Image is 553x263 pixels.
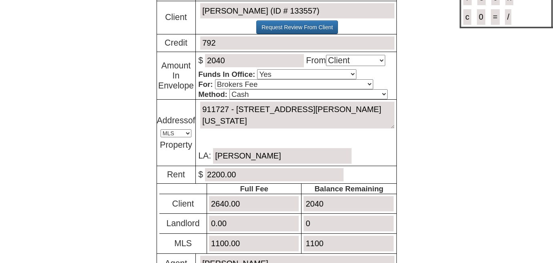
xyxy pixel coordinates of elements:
[198,56,203,65] span: $
[477,9,485,25] input: 0
[240,185,268,193] span: Full Fee
[198,70,255,78] span: Funds In Office:
[159,194,207,214] td: Client
[198,170,346,179] span: $
[491,9,500,25] input: =
[159,233,207,253] td: MLS
[200,3,394,19] input: Name & Client ID
[198,80,213,88] span: For:
[314,185,383,193] span: Balance Remaining
[167,170,185,179] span: Rent
[505,9,511,25] input: /
[203,56,385,65] span: From
[165,38,187,48] span: Credit
[157,116,188,125] span: Address
[198,90,227,98] span: Method:
[200,36,394,50] input: Scores / Not Ran/Etc
[165,12,187,22] span: Client
[256,20,338,34] a: Request Review From Client
[463,9,471,25] input: c
[158,61,194,90] span: Amount In Envelope
[195,100,396,166] td: LA:
[157,100,195,166] td: of Property
[159,214,207,234] td: Landlord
